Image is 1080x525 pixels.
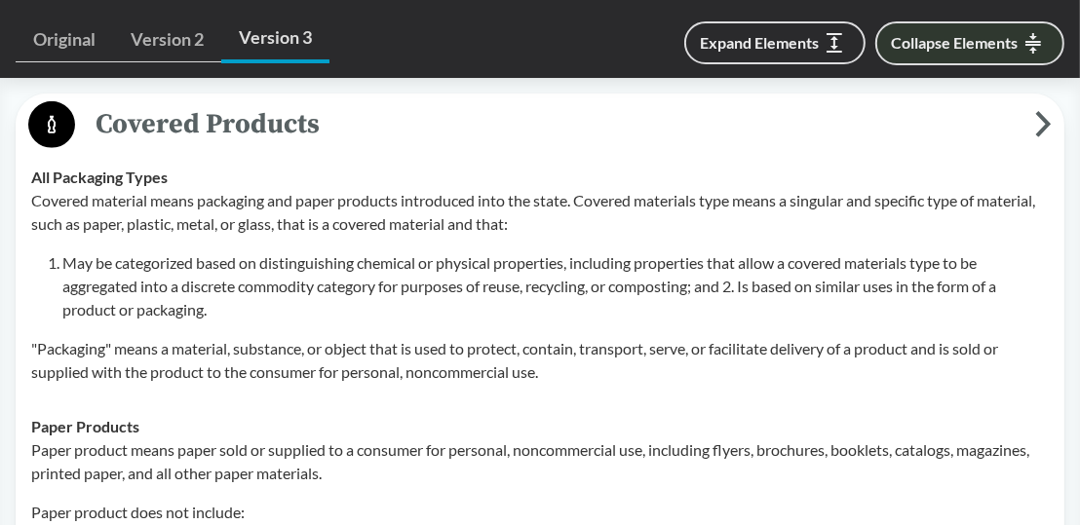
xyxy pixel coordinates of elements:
[31,189,1049,236] p: Covered material means packaging and paper products introduced into the state. Covered materials ...
[31,417,139,435] strong: Paper Products
[221,16,329,63] a: Version 3
[75,102,1035,146] span: Covered Products
[62,251,1049,321] li: May be categorized based on distinguishing chemical or physical properties, including properties ...
[113,18,221,62] a: Version 2
[31,438,1049,485] p: Paper product means paper sold or supplied to a consumer for personal, noncommercial use, includi...
[31,337,1049,384] p: "Packaging" means a material, substance, or object that is used to protect, contain, transport, s...
[684,21,866,64] button: Expand Elements
[31,168,168,186] strong: All Packaging Types
[875,21,1064,65] button: Collapse Elements
[16,18,113,62] a: Original
[22,100,1058,150] button: Covered Products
